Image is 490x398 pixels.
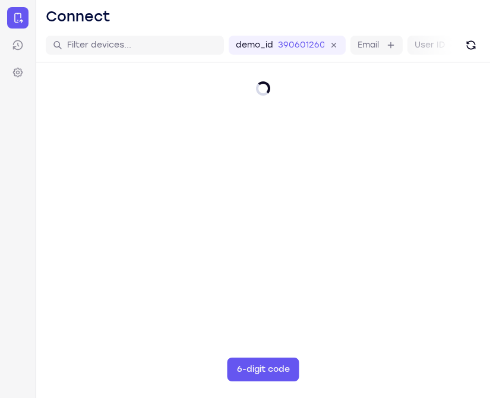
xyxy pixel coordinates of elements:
h1: Connect [46,7,110,26]
a: Sessions [7,34,29,56]
label: demo_id [236,39,273,51]
input: Filter devices... [67,39,217,51]
label: User ID [415,39,445,51]
label: Email [358,39,379,51]
button: Refresh [461,36,480,55]
a: Settings [7,62,29,83]
a: Connect [7,7,29,29]
button: 6-digit code [227,358,299,381]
